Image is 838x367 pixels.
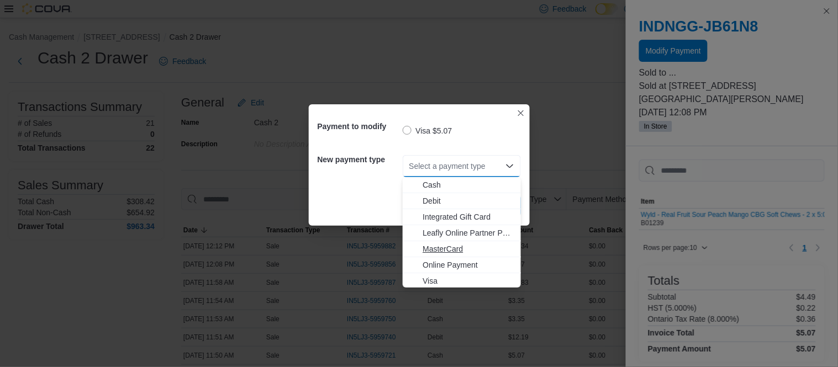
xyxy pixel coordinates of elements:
[423,275,514,286] span: Visa
[514,107,528,120] button: Closes this modal window
[423,259,514,270] span: Online Payment
[403,177,521,193] button: Cash
[505,162,514,171] button: Close list of options
[403,124,452,137] label: Visa $5.07
[403,209,521,225] button: Integrated Gift Card
[403,177,521,289] div: Choose from the following options
[423,211,514,222] span: Integrated Gift Card
[403,225,521,241] button: Leafly Online Partner Payment
[403,257,521,273] button: Online Payment
[423,227,514,238] span: Leafly Online Partner Payment
[318,148,400,171] h5: New payment type
[423,179,514,190] span: Cash
[423,243,514,254] span: MasterCard
[403,273,521,289] button: Visa
[423,195,514,206] span: Debit
[403,241,521,257] button: MasterCard
[318,115,400,137] h5: Payment to modify
[409,159,410,173] input: Accessible screen reader label
[403,193,521,209] button: Debit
